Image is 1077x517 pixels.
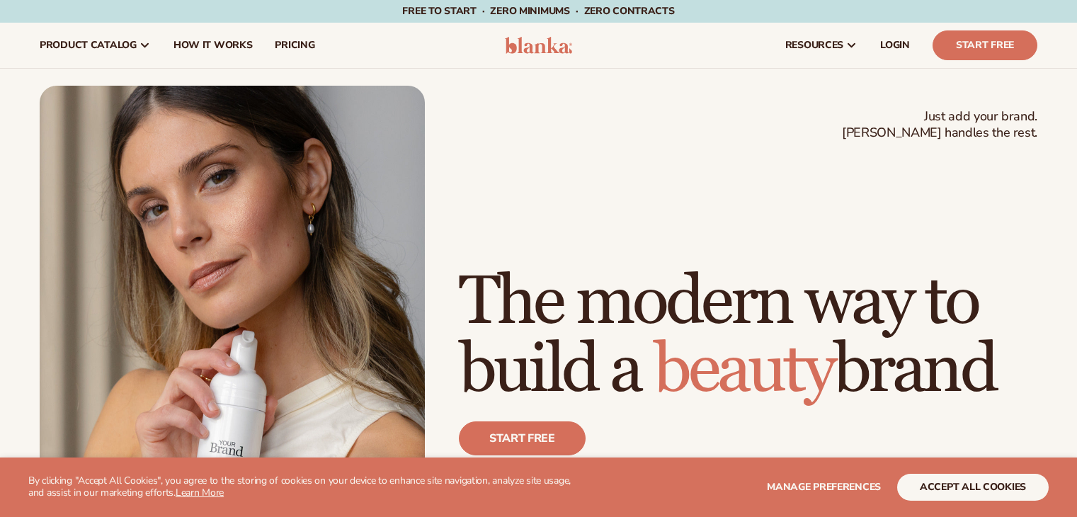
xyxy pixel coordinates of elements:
[880,40,910,51] span: LOGIN
[869,23,921,68] a: LOGIN
[767,480,881,494] span: Manage preferences
[263,23,326,68] a: pricing
[402,4,674,18] span: Free to start · ZERO minimums · ZERO contracts
[176,486,224,499] a: Learn More
[40,40,137,51] span: product catalog
[767,474,881,501] button: Manage preferences
[459,268,1037,404] h1: The modern way to build a brand
[28,475,587,499] p: By clicking "Accept All Cookies", you agree to the storing of cookies on your device to enhance s...
[785,40,843,51] span: resources
[897,474,1049,501] button: accept all cookies
[505,37,572,54] img: logo
[28,23,162,68] a: product catalog
[774,23,869,68] a: resources
[275,40,314,51] span: pricing
[173,40,253,51] span: How It Works
[842,108,1037,142] span: Just add your brand. [PERSON_NAME] handles the rest.
[933,30,1037,60] a: Start Free
[654,329,833,411] span: beauty
[162,23,264,68] a: How It Works
[459,421,586,455] a: Start free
